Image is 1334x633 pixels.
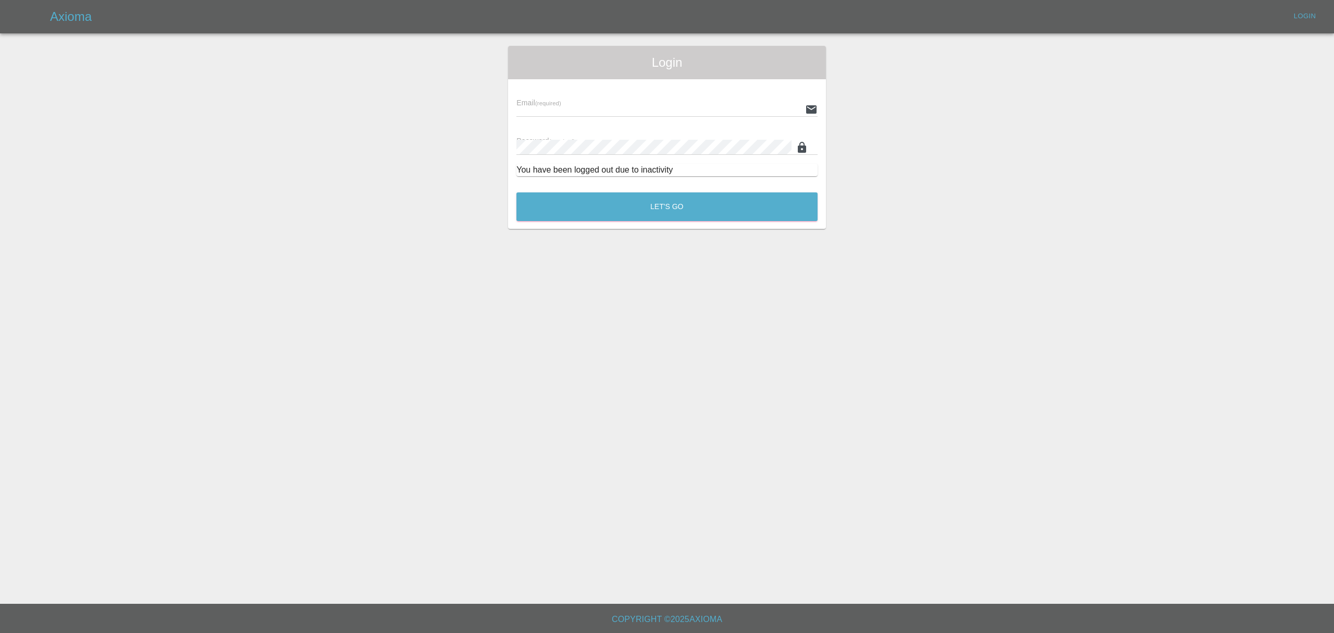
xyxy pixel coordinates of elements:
[549,138,575,144] small: (required)
[516,54,818,71] span: Login
[8,612,1326,627] h6: Copyright © 2025 Axioma
[516,164,818,176] div: You have been logged out due to inactivity
[1288,8,1321,25] a: Login
[516,192,818,221] button: Let's Go
[516,137,575,145] span: Password
[516,99,561,107] span: Email
[50,8,92,25] h5: Axioma
[535,100,561,106] small: (required)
